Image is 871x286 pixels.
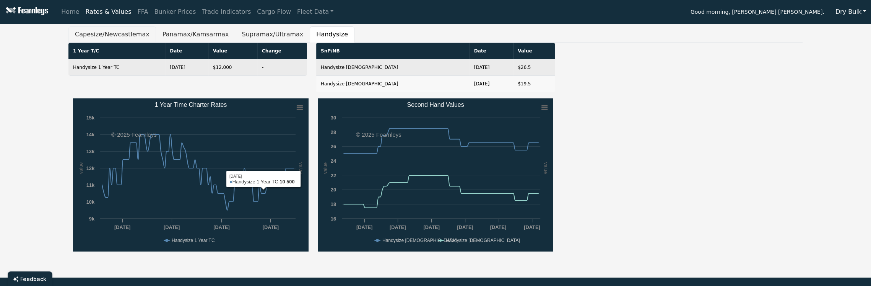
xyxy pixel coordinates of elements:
[135,4,151,20] a: FFA
[331,201,336,207] text: 18
[356,131,401,138] text: © 2025 Fearnleys
[382,238,457,243] text: Handysize [DEMOGRAPHIC_DATA]
[155,101,227,108] text: 1 Year Time Charter Rates
[86,182,95,188] text: 11k
[172,238,215,243] text: Handysize 1 Year TC
[254,4,294,20] a: Cargo Flow
[83,4,135,20] a: Rates & Values
[165,59,208,76] td: [DATE]
[316,76,470,92] td: Handysize [DEMOGRAPHIC_DATA]
[257,59,307,76] td: -
[691,6,824,19] span: Good morning, [PERSON_NAME] [PERSON_NAME].
[331,129,336,135] text: 28
[490,224,506,230] text: [DATE]
[68,43,165,59] th: 1 Year T/C
[470,59,513,76] td: [DATE]
[331,216,336,222] text: 16
[830,5,871,19] button: Dry Bulk
[4,7,48,16] img: Fearnleys Logo
[316,59,470,76] td: Handysize [DEMOGRAPHIC_DATA]
[513,43,555,59] th: Value
[86,149,95,154] text: 13k
[457,224,473,230] text: [DATE]
[68,26,156,42] button: Capesize/Newcastlemax
[310,26,354,42] button: Handysize
[58,4,82,20] a: Home
[235,26,310,42] button: Supramax/Ultramax
[114,224,130,230] text: [DATE]
[151,4,199,20] a: Bunker Prices
[543,162,549,174] text: value
[356,224,372,230] text: [DATE]
[156,26,236,42] button: Panamax/Kamsarmax
[470,43,513,59] th: Date
[331,158,336,164] text: 24
[68,59,165,76] td: Handysize 1 Year TC
[89,216,95,222] text: 9k
[86,199,95,205] text: 10k
[298,162,304,174] text: value
[446,238,520,243] text: Handysize [DEMOGRAPHIC_DATA]
[470,76,513,92] td: [DATE]
[331,115,336,121] text: 30
[165,43,208,59] th: Date
[164,224,180,230] text: [DATE]
[73,98,309,252] svg: 1 Year Time Charter Rates
[86,165,95,171] text: 12k
[524,224,540,230] text: [DATE]
[331,173,336,178] text: 22
[318,98,553,252] svg: Second Hand Values
[263,224,279,230] text: [DATE]
[208,59,257,76] td: $12,000
[390,224,406,230] text: [DATE]
[407,101,464,108] text: Second Hand Values
[423,224,439,230] text: [DATE]
[208,43,257,59] th: Value
[322,162,328,174] text: value
[213,224,229,230] text: [DATE]
[331,187,336,193] text: 20
[257,43,307,59] th: Change
[513,59,555,76] td: $26.5
[111,131,157,138] text: © 2025 Fearnleys
[86,132,95,137] text: 14k
[331,144,336,149] text: 26
[86,115,95,121] text: 15k
[513,76,555,92] td: $19.5
[316,43,470,59] th: SnP/NB
[294,4,336,20] a: Fleet Data
[78,162,84,174] text: value
[199,4,254,20] a: Trade Indicators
